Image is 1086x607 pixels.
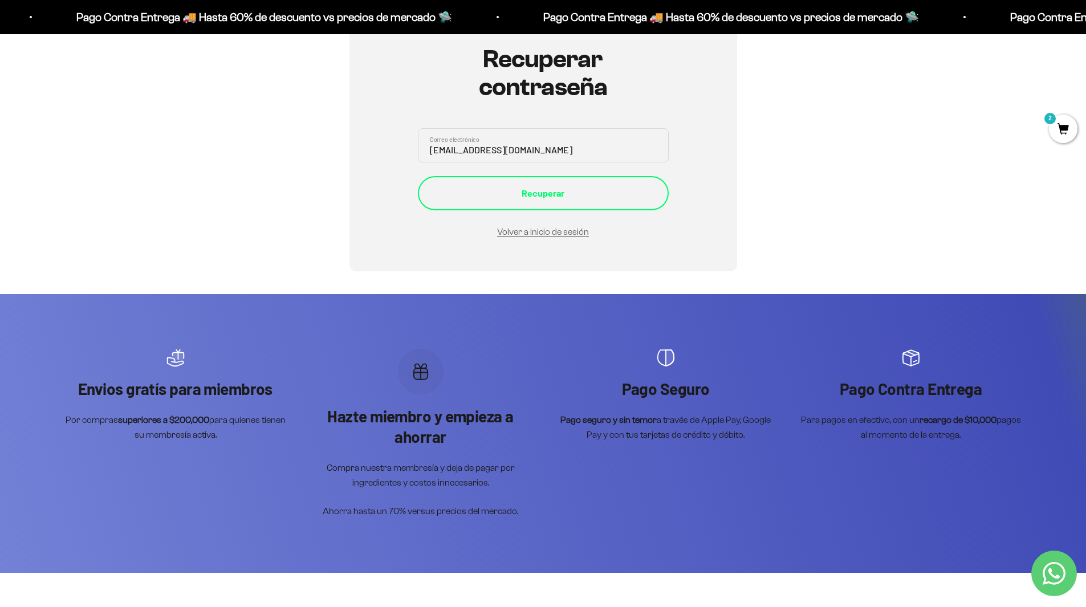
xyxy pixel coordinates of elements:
[441,186,646,201] div: Recuperar
[310,406,532,447] p: Hazte miembro y empieza a ahorrar
[418,176,669,210] button: Recuperar
[800,349,1022,442] div: Artículo 4 de 4
[800,378,1022,399] p: Pago Contra Entrega
[55,8,431,26] p: Pago Contra Entrega 🚚 Hasta 60% de descuento vs precios de mercado 🛸
[118,415,209,425] strong: superiores a $200,000
[555,378,777,399] p: Pago Seguro
[310,504,532,519] p: Ahorra hasta un 70% versus precios del mercado.
[310,461,532,490] p: Compra nuestra membresía y deja de pagar por ingredientes y costos innecesarios.
[555,349,777,442] div: Artículo 3 de 4
[64,378,287,399] p: Envios gratís para miembros
[1043,112,1057,125] mark: 2
[418,46,669,101] h1: Recuperar contraseña
[497,227,589,237] a: Volver a inicio de sesión
[800,413,1022,442] p: Para pagos en efectivo, con un pagos al momento de la entrega.
[560,415,657,425] strong: Pago seguro y sin temor
[1049,124,1077,136] a: 2
[310,349,532,519] div: Artículo 2 de 4
[522,8,898,26] p: Pago Contra Entrega 🚚 Hasta 60% de descuento vs precios de mercado 🛸
[920,415,996,425] strong: recargo de $10,000
[64,349,287,442] div: Artículo 1 de 4
[555,413,777,442] p: a través de Apple Pay, Google Pay y con tus tarjetas de crédito y débito.
[64,413,287,442] p: Por compras para quienes tienen su membresía activa.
